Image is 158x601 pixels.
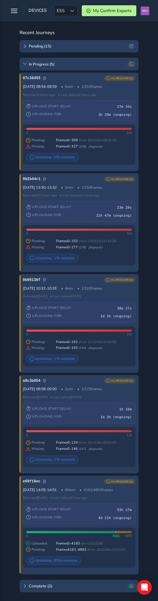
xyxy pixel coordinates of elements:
[26,507,72,512] span: Upload Start Delay:
[77,386,102,391] span: 1 / 125 frames
[78,340,116,344] span: ( from 11:10:42 to 10:35:58 )
[29,7,47,16] span: Devices
[88,246,103,249] span: This diagnostic information helps our technical team monitor and improve the upload process. Data...
[61,84,73,89] span: 5 min
[26,346,30,350] i: Diagnostic information: These frames appear to be missing from the upload sequence. This is being...
[50,395,81,400] span: • Last upload [DATE]
[125,534,132,538] span: 4893
[26,355,79,363] div: Uploading... 1 % complete
[82,5,136,16] button: My Confirm Exports
[117,306,132,310] span: 38m 27s
[29,583,125,589] span: Complete ( 2 )
[26,138,54,142] span: Pending:
[23,177,46,181] span: Click to copy journey ID
[26,245,30,249] i: Diagnostic information: These frames appear to be missing from the upload sequence. This is being...
[56,245,86,250] span: Frames 0 - 177
[23,193,57,198] span: Recorded 22 hours ago
[56,144,86,149] span: Frames 0 - 327
[111,177,133,181] span: IN PROGRESS
[29,61,125,67] span: In Progress ( 5 )
[56,340,78,344] span: Frames 0 - 192
[26,232,28,235] span: 0
[26,333,28,336] span: 0
[26,254,79,262] div: Uploading... 1 % complete
[26,239,54,243] span: Pending:
[111,76,133,80] span: IN PROGRESS
[50,495,87,500] span: • Last upload 1 hour ago
[98,516,132,520] span: 4d 21h (ongoing)
[26,547,54,552] span: Pending:
[26,305,72,310] span: Upload Start Delay:
[126,232,132,235] span: 154
[20,30,55,35] h3: Recent Journeys
[26,414,62,419] span: Uploading for:
[56,440,78,445] span: Frames 0 - 124
[80,541,103,546] span: (up to 10:22:06 )
[26,330,132,332] div: Missing frames 0-193 (194 frames)
[23,379,46,383] span: Click to copy journey ID
[117,105,132,109] span: 27m 34s
[61,185,73,190] span: 2 min
[26,314,62,318] span: Uploading for:
[126,333,132,336] span: 193
[26,205,72,209] span: Upload Start Delay:
[23,278,46,282] span: Click to copy journey ID
[88,447,103,451] span: This diagnostic information helps our technical team monitor and improve the upload process. Data...
[111,278,133,282] span: IN PROGRESS
[32,245,45,250] span: Diagnostic information: These frames appear to be missing from the upload sequence. This is being...
[78,440,116,445] span: ( from 10:14:36 to 09:00:43 )
[77,84,102,89] span: 1 / 310 frames
[32,446,45,451] span: Diagnostic information: These frames appear to be missing from the upload sequence. This is being...
[78,138,116,142] span: ( from 09:22:04 to 08:59:19 )
[26,213,62,217] span: Uploading for:
[26,430,132,432] div: Missing frames 0-146 (147 frames)
[26,340,54,344] span: Pending:
[26,556,81,565] div: Uploading... 85 % complete
[61,487,76,492] span: 46 min
[78,245,86,249] span: ( 178 )
[78,447,86,451] span: ( 147 )
[26,104,72,109] span: Upload Start Delay:
[26,531,116,533] div: 4161 frames uploaded
[77,185,102,190] span: 1 / 154 frames
[26,434,28,437] span: 0
[23,185,57,190] span: [DATE] 13:30 - 13:32
[88,145,103,148] span: This diagnostic information helps our technical team monitor and improve the upload process. Data...
[26,112,62,116] span: Uploading for:
[26,128,132,130] div: Missing frames 0-327 (328 frames)
[126,434,132,437] span: 125
[116,531,132,533] div: 732 frames pending
[100,415,132,419] span: 1d 3h (ongoing)
[26,455,79,464] div: Uploading... 1 % complete
[26,229,132,231] div: Missing frames 0-177 (178 frames)
[61,286,73,291] span: 4 min
[80,487,113,492] span: 4161 / 4893 frames
[100,314,132,318] span: 1d 1h (ongoing)
[26,131,28,135] span: 0
[29,43,125,49] span: Pending ( 15 )
[86,547,125,552] span: ( from 10:22:06 to 14:51:07 )
[77,286,102,291] span: 1 / 193 frames
[117,508,132,512] span: 93h 27m
[78,346,86,350] span: ( 194 )
[26,541,54,546] span: Uploaded:
[23,395,47,400] span: Recorded [DATE]
[23,93,55,97] span: Recorded 3 hours ago
[26,440,54,445] span: Pending:
[23,479,46,484] span: Click to copy journey ID
[117,206,132,210] span: 23m 28s
[26,447,30,451] i: Diagnostic information: These frames appear to be missing from the upload sequence. This is being...
[23,286,57,291] span: [DATE] 10:32 - 10:35
[23,294,47,299] span: Recorded [DATE]
[56,346,86,350] span: Frames 0 - 193
[32,144,45,149] span: Diagnostic information: These frames appear to be missing from the upload sequence. This is being...
[56,547,86,552] span: Frames 4161 - 4892
[23,495,47,500] span: Recorded [DATE]
[56,541,80,546] span: Frames 0 - 4160
[26,153,79,161] div: Uploading... 0 % complete
[60,193,100,198] span: • Last upload 22 hours ago
[111,480,133,484] span: IN PROGRESS
[56,239,78,243] span: Frames 0 - 153
[26,534,28,538] span: 0
[126,131,132,135] span: 310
